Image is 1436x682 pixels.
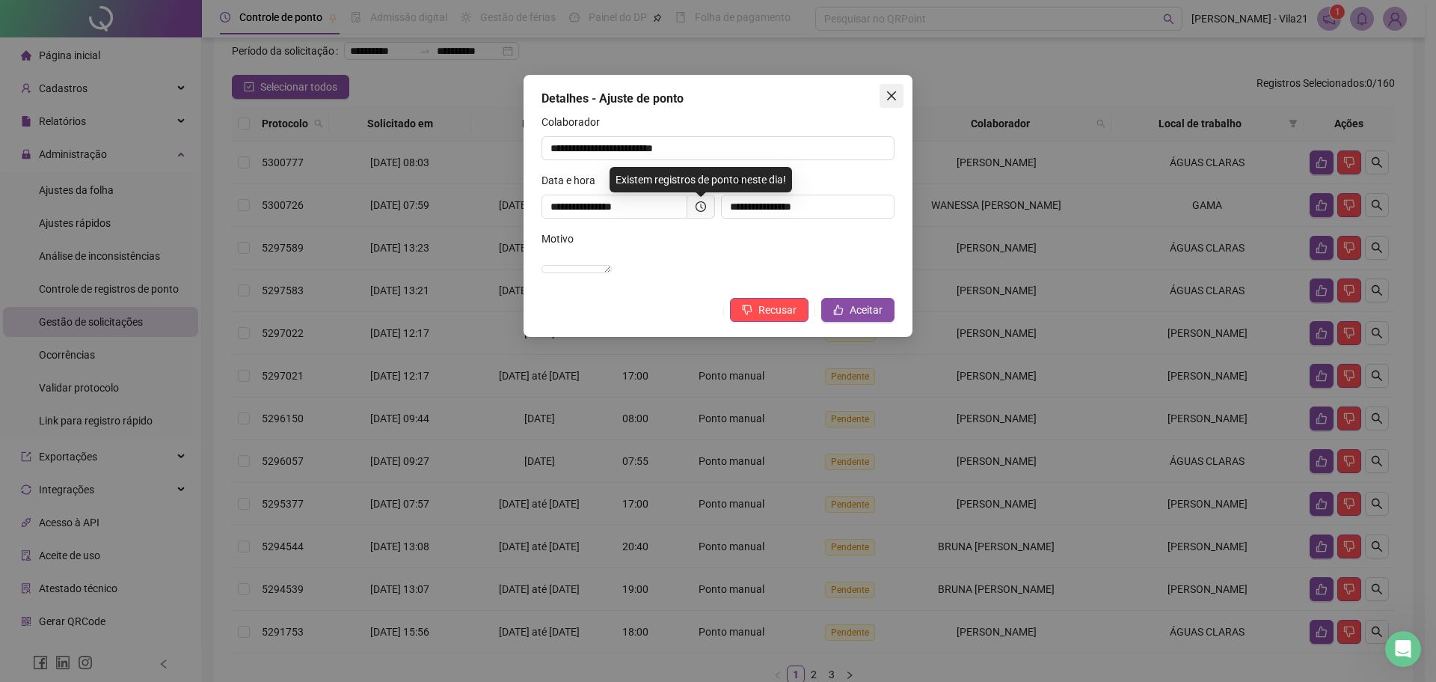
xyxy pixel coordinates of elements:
span: close [886,90,897,102]
span: clock-circle [696,201,706,212]
span: like [833,305,844,315]
button: Aceitar [821,298,895,322]
span: dislike [742,305,752,315]
label: Motivo [541,231,583,247]
button: Close [880,84,903,108]
iframe: Intercom live chat [1385,631,1421,667]
span: Recusar [758,302,797,318]
label: Colaborador [541,114,610,130]
div: Existem registros de ponto neste dia! [610,167,792,192]
label: Data e hora [541,172,605,189]
div: Detalhes - Ajuste de ponto [541,90,895,108]
span: Aceitar [850,302,883,318]
button: Recusar [730,298,808,322]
